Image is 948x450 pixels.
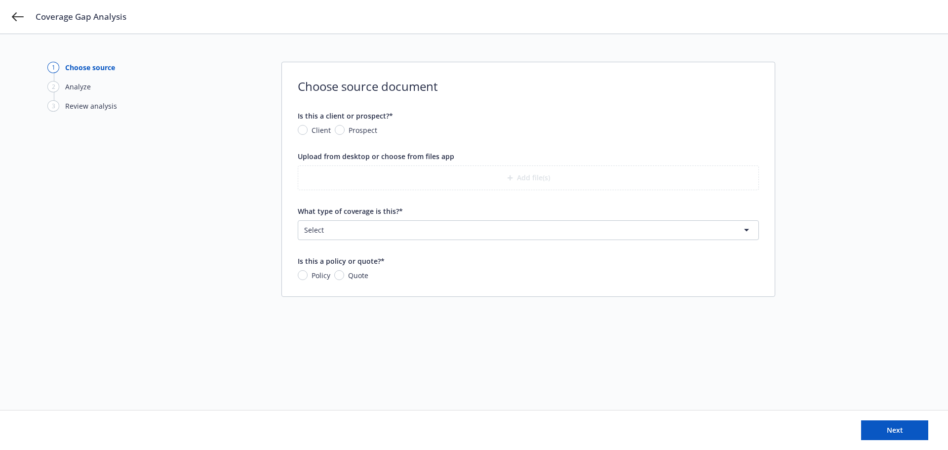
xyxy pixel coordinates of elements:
[47,100,59,112] div: 3
[312,270,330,281] span: Policy
[65,101,117,111] div: Review analysis
[298,111,393,121] span: Is this a client or prospect?*
[298,256,385,266] span: Is this a policy or quote?*
[887,425,903,435] span: Next
[65,82,91,92] div: Analyze
[312,125,331,135] span: Client
[47,62,59,73] div: 1
[65,62,115,73] div: Choose source
[298,152,454,161] span: Upload from desktop or choose from files app
[47,81,59,92] div: 2
[298,270,308,280] input: Policy
[861,420,928,440] button: Next
[298,206,403,216] span: What type of coverage is this?*
[334,270,344,280] input: Quote
[348,270,368,281] span: Quote
[298,78,759,95] span: Choose source document
[36,11,126,23] span: Coverage Gap Analysis
[349,125,377,135] span: Prospect
[335,125,345,135] input: Prospect
[298,125,308,135] input: Client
